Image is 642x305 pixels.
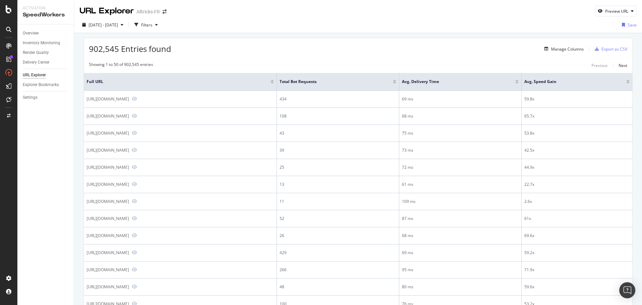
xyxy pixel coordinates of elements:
[23,59,49,66] div: Delivery Center
[524,164,630,170] div: 44.9x
[402,164,519,170] div: 72 ms
[23,30,39,37] div: Overview
[163,9,167,14] div: arrow-right-arrow-left
[87,216,129,221] div: [URL][DOMAIN_NAME]
[280,113,396,119] div: 108
[280,250,396,256] div: 429
[87,147,129,153] div: [URL][DOMAIN_NAME]
[89,22,118,28] span: [DATE] - [DATE]
[402,216,519,222] div: 87 ms
[402,181,519,187] div: 61 ms
[23,72,46,79] div: URL Explorer
[23,94,69,101] a: Settings
[280,181,396,187] div: 13
[402,199,519,205] div: 109 ms
[524,250,630,256] div: 59.2x
[402,284,519,290] div: 80 ms
[89,43,171,54] span: 902,545 Entries found
[132,148,137,152] a: Preview https://www.alltricks.fr/C-40805-shorts-vtt/I-Page4_20
[280,164,396,170] div: 25
[132,233,137,238] a: Preview https://www.alltricks.fr/F-41500-textile-bas/P-2348084-short_femme_adidas_run_icons_3bar_...
[602,46,627,52] div: Export as CSV
[132,19,160,30] button: Filters
[619,62,627,70] button: Next
[80,19,126,30] button: [DATE] - [DATE]
[132,199,137,204] a: Preview https://www.alltricks.fr/s/1481771
[23,49,49,56] div: Render Quality
[402,147,519,153] div: 73 ms
[23,72,69,79] a: URL Explorer
[23,94,37,101] div: Settings
[132,216,137,221] a: Preview https://www.alltricks.fr/F-10007-casques/P-2471997-casque_integral_o_neal_sonus_split_v_2...
[402,96,519,102] div: 69 ms
[87,113,129,119] div: [URL][DOMAIN_NAME]
[23,5,69,11] div: Activation
[23,40,69,47] a: Inventory Monitoring
[524,181,630,187] div: 22.7x
[524,130,630,136] div: 53.8x
[23,81,59,88] div: Explorer Bookmarks
[280,199,396,205] div: 11
[87,79,260,85] span: Full URL
[132,113,137,118] a: Preview https://www.alltricks.fr/F-187976-velo-ville_voyage_vtc/P-2776634-vtc_electrique_o2_feel_...
[619,63,627,68] div: Next
[87,164,129,170] div: [URL][DOMAIN_NAME]
[87,199,129,204] div: [URL][DOMAIN_NAME]
[87,267,129,273] div: [URL][DOMAIN_NAME]
[402,233,519,239] div: 68 ms
[132,284,137,289] a: Preview https://www.alltricks.fr/F-41489-gants/P-3051060-gants_courts_d_ete_gripgrab_w_s_ride_pad...
[542,45,584,53] button: Manage Columns
[402,250,519,256] div: 69 ms
[592,62,608,70] button: Previous
[524,147,630,153] div: 42.5x
[402,113,519,119] div: 68 ms
[628,22,637,28] div: Save
[524,199,630,205] div: 2.6x
[619,282,635,298] div: Open Intercom Messenger
[87,250,129,255] div: [URL][DOMAIN_NAME]
[87,284,129,290] div: [URL][DOMAIN_NAME]
[595,6,637,16] button: Preview URL
[23,30,69,37] a: Overview
[280,216,396,222] div: 52
[23,11,69,19] div: SpeedWorkers
[524,79,616,85] span: Avg. Speed Gain
[280,267,396,273] div: 266
[524,96,630,102] div: 59.8x
[141,22,152,28] div: Filters
[87,96,129,102] div: [URL][DOMAIN_NAME]
[89,62,153,70] div: Showing 1 to 50 of 902,545 entries
[524,267,630,273] div: 71.9x
[280,147,396,153] div: 39
[87,233,129,238] div: [URL][DOMAIN_NAME]
[80,5,134,17] div: URL Explorer
[280,79,383,85] span: Total Bot Requests
[23,40,60,47] div: Inventory Monitoring
[132,182,137,186] a: Preview https://www.alltricks.fr/C-2282822-telaio-triathlon
[402,267,519,273] div: 95 ms
[280,130,396,136] div: 43
[136,8,160,15] div: Alltricks-FR
[551,46,584,52] div: Manage Columns
[132,165,137,169] a: Preview https://www.alltricks.fr/C-115992-chaussettes/I-Page2_24
[132,250,137,255] a: Preview https://www.alltricks.fr/F-46290-pieces-transmission/P-503368-attache_rapide_shimano_sm_c...
[524,216,630,222] div: 61x
[524,284,630,290] div: 59.6x
[402,130,519,136] div: 75 ms
[132,96,137,101] a: Preview https://www.alltricks.fr/F-46291-roues-route_ville_fixie/P-2919334-paire_de_roues_mavic_c...
[132,267,137,272] a: Preview https://www.alltricks.fr/F-10006-chaussures-velo/P-2797906-chaussures_vtt_five_ten_sleuth...
[605,8,628,14] div: Preview URL
[524,113,630,119] div: 65.7x
[87,181,129,187] div: [URL][DOMAIN_NAME]
[592,44,627,54] button: Export as CSV
[280,233,396,239] div: 26
[592,63,608,68] div: Previous
[23,81,69,88] a: Explorer Bookmarks
[280,284,396,290] div: 48
[402,79,505,85] span: Avg. Delivery Time
[132,131,137,135] a: Preview https://www.alltricks.fr/F-32738-chambres-a-air/P-2303932-chambre_a_air_velo_650_x_35b__2...
[23,59,69,66] a: Delivery Center
[87,130,129,136] div: [URL][DOMAIN_NAME]
[280,96,396,102] div: 434
[619,19,637,30] button: Save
